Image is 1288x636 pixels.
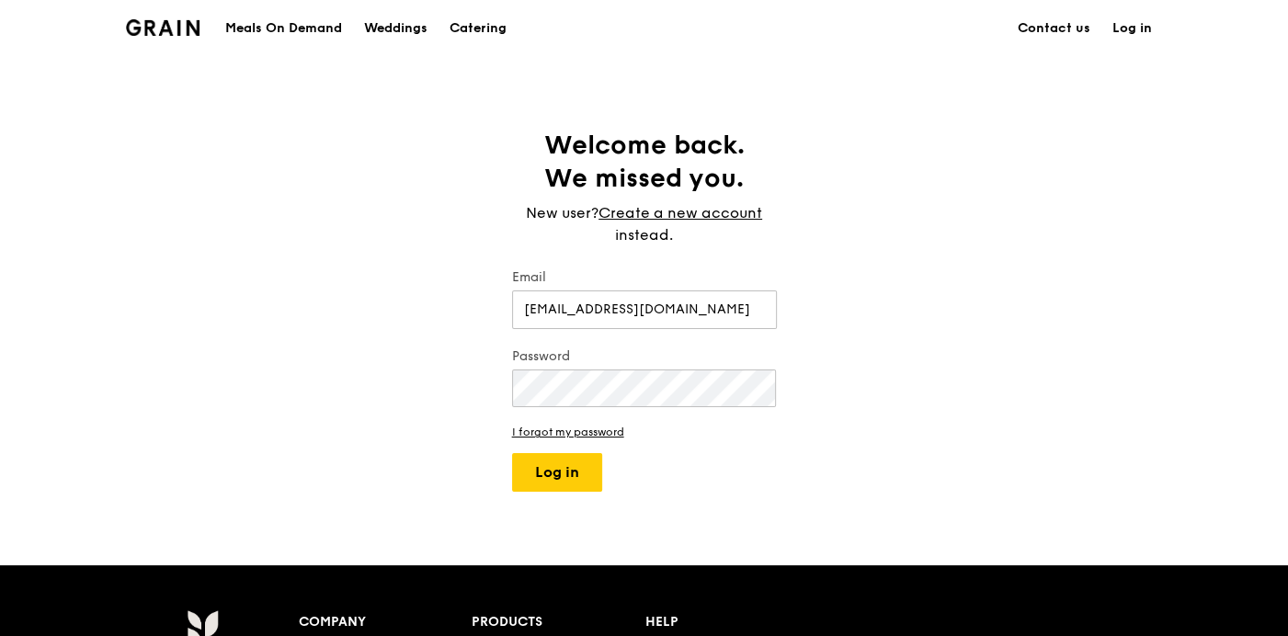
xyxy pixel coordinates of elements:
div: Products [472,609,645,635]
span: instead. [615,226,673,244]
button: Log in [512,453,602,492]
h1: Welcome back. We missed you. [512,129,777,195]
div: Company [299,609,473,635]
img: Grain [126,19,200,36]
a: Log in [1101,1,1163,56]
div: Weddings [364,1,427,56]
a: I forgot my password [512,426,777,438]
span: New user? [526,204,598,221]
a: Create a new account [598,202,762,224]
div: Catering [450,1,507,56]
div: Help [645,609,819,635]
label: Email [512,268,777,287]
label: Password [512,347,777,366]
a: Catering [439,1,518,56]
a: Contact us [1007,1,1101,56]
a: Weddings [353,1,439,56]
div: Meals On Demand [225,1,342,56]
